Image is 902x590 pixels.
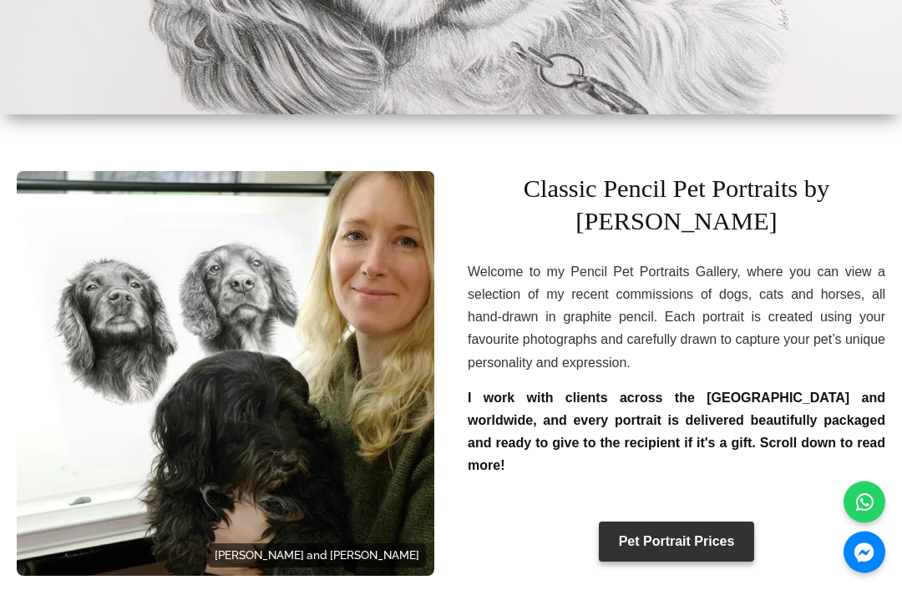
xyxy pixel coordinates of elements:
[844,532,885,573] a: Messenger
[599,522,755,562] a: Pet Portrait Prices
[468,261,885,375] p: Welcome to my Pencil Pet Portraits Gallery, where you can view a selection of my recent commissio...
[468,387,885,478] p: I work with clients across the [GEOGRAPHIC_DATA] and worldwide, and every portrait is delivered b...
[468,149,885,249] h1: Classic Pencil Pet Portraits by [PERSON_NAME]
[844,482,885,523] a: WhatsApp
[17,172,434,577] img: Pet Portraits in Pencil by Melanie Phillips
